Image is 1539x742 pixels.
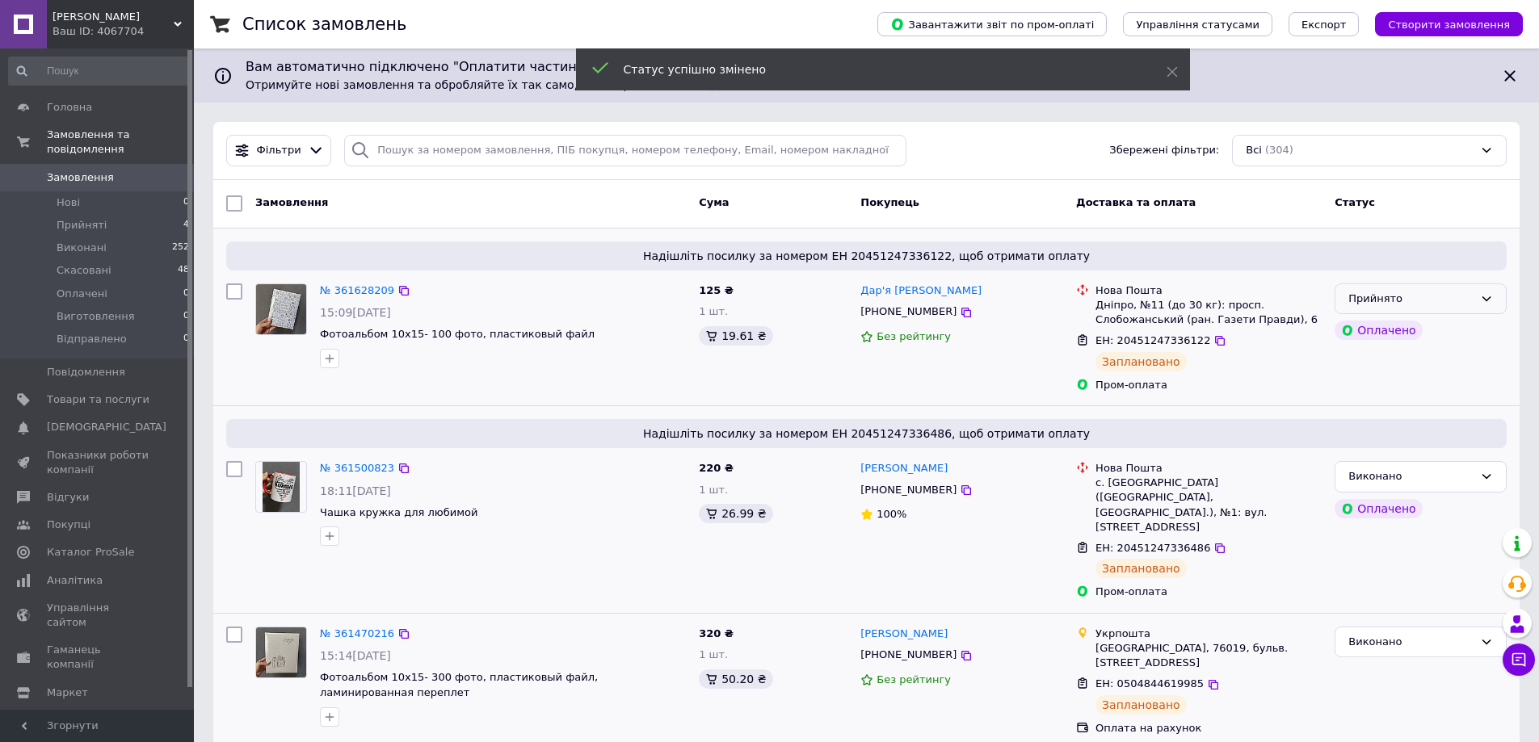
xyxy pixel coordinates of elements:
div: [PHONE_NUMBER] [857,480,960,501]
div: Ваш ID: 4067704 [53,24,194,39]
div: 19.61 ₴ [699,326,772,346]
input: Пошук [8,57,191,86]
span: Замовлення [47,170,114,185]
div: Прийнято [1348,291,1474,308]
span: 48 [178,263,189,278]
span: ЕН: 20451247336486 [1095,542,1210,554]
span: Маркет [47,685,88,700]
img: Фото товару [263,462,301,512]
div: [GEOGRAPHIC_DATA], 76019, бульв. [STREET_ADDRESS] [1095,641,1322,670]
span: 252 [172,241,189,255]
span: Cума [699,196,729,208]
span: Надішліть посилку за номером ЕН 20451247336122, щоб отримати оплату [233,248,1500,264]
a: Створити замовлення [1359,18,1523,30]
div: [PHONE_NUMBER] [857,644,960,665]
div: Заплановано [1095,559,1187,578]
span: Статус [1335,196,1375,208]
span: Відгуки [47,490,89,505]
span: Скасовані [57,263,111,278]
span: Товари та послуги [47,392,149,407]
div: Статус успішно змінено [624,61,1126,78]
span: Без рейтингу [877,673,951,685]
span: 1 шт. [699,648,728,660]
button: Чат з покупцем [1503,643,1535,676]
span: Всі [1246,143,1262,158]
span: Відправлено [57,332,127,346]
span: Прийняті [57,218,107,233]
span: [DEMOGRAPHIC_DATA] [47,420,166,434]
span: Без рейтингу [877,330,951,342]
div: Виконано [1348,634,1474,651]
span: Фільтри [257,143,301,158]
span: Виконані [57,241,107,255]
div: Виконано [1348,468,1474,485]
span: Показники роботи компанії [47,448,149,477]
img: Фото товару [256,627,306,677]
a: № 361500823 [320,462,394,474]
span: Управління статусами [1136,19,1259,31]
span: 320 ₴ [699,627,734,639]
button: Управління статусами [1123,12,1272,36]
button: Створити замовлення [1375,12,1523,36]
span: ЕН: 0504844619985 [1095,677,1204,690]
button: Експорт [1289,12,1360,36]
div: Пром-оплата [1095,378,1322,392]
span: Вам автоматично підключено "Оплатити частинами від Rozetka" на 2 платежі. [246,58,1487,77]
span: Аналітика [47,573,103,588]
span: Управління сайтом [47,601,149,630]
span: Замовлення [255,196,328,208]
a: Фото товару [255,283,307,335]
div: [PHONE_NUMBER] [857,301,960,322]
span: Збережені фільтри: [1109,143,1219,158]
a: Фото товару [255,627,307,678]
span: Повідомлення [47,365,125,379]
span: Замовлення та повідомлення [47,128,194,157]
span: Отримуйте нові замовлення та обробляйте їх так само, як і з Пром-оплатою. [246,78,782,91]
div: 26.99 ₴ [699,504,772,523]
span: Покупці [47,518,90,532]
div: с. [GEOGRAPHIC_DATA] ([GEOGRAPHIC_DATA], [GEOGRAPHIC_DATA].), №1: вул. [STREET_ADDRESS] [1095,476,1322,534]
span: 0 [183,287,189,301]
img: Фото товару [256,284,306,334]
div: 50.20 ₴ [699,669,772,689]
div: Заплановано [1095,352,1187,371]
div: Дніпро, №11 (до 30 кг): просп. Слобожанський (ран. Газети Правди), 6 [1095,298,1322,327]
a: № 361470216 [320,627,394,639]
span: Виготовлення [57,309,134,324]
span: 0 [183,309,189,324]
div: Оплачено [1335,321,1422,340]
a: Фотоальбом 10х15- 100 фото, пластиковый файл [320,328,595,340]
a: [PERSON_NAME] [860,461,948,476]
button: Завантажити звіт по пром-оплаті [877,12,1107,36]
span: 0 [183,195,189,210]
div: Оплата на рахунок [1095,721,1322,736]
div: Заплановано [1095,695,1187,715]
span: Оплачені [57,287,107,301]
div: Укрпошта [1095,627,1322,641]
span: 18:11[DATE] [320,484,391,497]
a: Дар'я [PERSON_NAME] [860,283,982,299]
span: 100% [877,508,906,520]
h1: Список замовлень [242,15,406,34]
span: Нові [57,195,80,210]
span: 0 [183,332,189,346]
div: Нова Пошта [1095,461,1322,476]
span: 15:14[DATE] [320,649,391,662]
span: Каталог ProSale [47,545,134,560]
span: Гаманець компанії [47,643,149,672]
div: Оплачено [1335,499,1422,518]
span: Надішліть посилку за номером ЕН 20451247336486, щоб отримати оплату [233,425,1500,442]
span: Доставка та оплата [1076,196,1196,208]
div: Пром-оплата [1095,585,1322,599]
div: Нова Пошта [1095,283,1322,298]
span: Завантажити звіт по пром-оплаті [890,17,1094,31]
a: № 361628209 [320,284,394,296]
span: ЕН: 20451247336122 [1095,334,1210,346]
span: (304) [1265,144,1293,156]
span: Головна [47,100,92,115]
a: Фотоальбом 10х15- 300 фото, пластиковый файл, ламинированная переплет [320,671,598,698]
a: Чашка кружка для любимой [320,506,477,518]
span: 220 ₴ [699,462,734,474]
